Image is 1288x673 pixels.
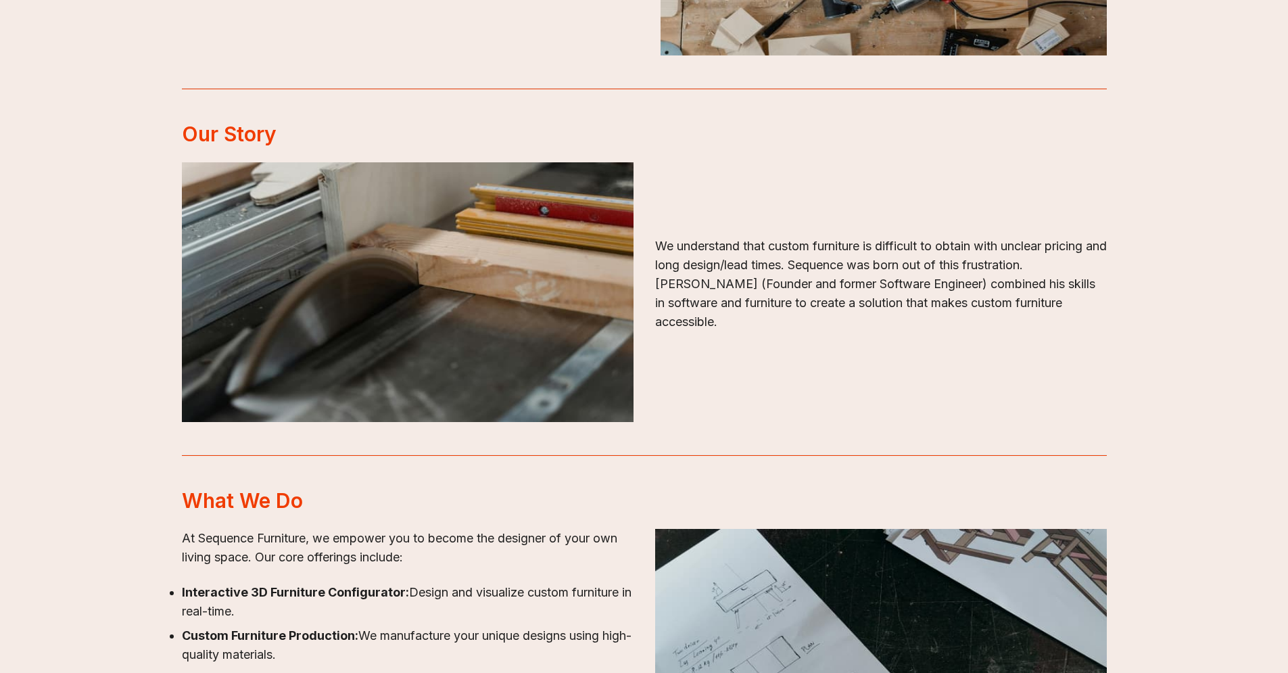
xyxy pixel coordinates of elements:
p: At Sequence Furniture, we empower you to become the designer of your own living space. Our core o... [182,529,634,567]
h2: Our Story [182,122,1107,146]
img: Max Norton, Founder [182,162,634,422]
p: We understand that custom furniture is difficult to obtain with unclear pricing and long design/l... [655,237,1107,331]
h2: What We Do [182,488,1107,513]
strong: Interactive 3D Furniture Configurator: [182,585,409,599]
li: Design and visualize custom furniture in real-time. [182,583,634,621]
li: We manufacture your unique designs using high-quality materials. [182,626,634,664]
strong: Custom Furniture Production: [182,628,358,643]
